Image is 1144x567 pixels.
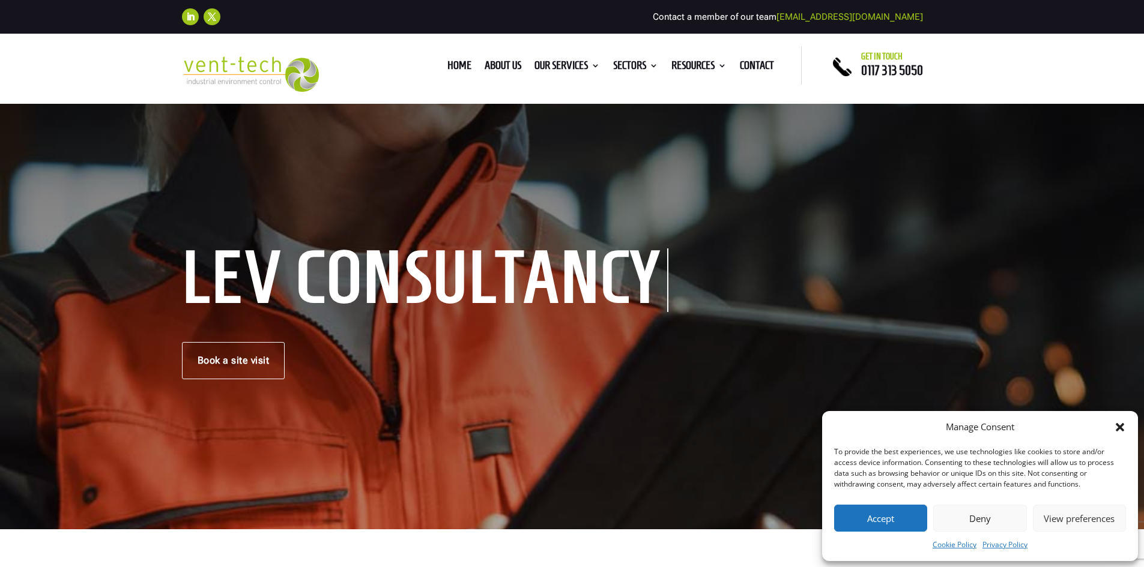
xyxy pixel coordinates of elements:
[933,538,976,552] a: Cookie Policy
[182,248,668,312] h1: LEV Consultancy
[933,505,1026,532] button: Deny
[1114,421,1126,433] div: Close dialog
[834,505,927,532] button: Accept
[946,420,1014,434] div: Manage Consent
[834,446,1125,490] div: To provide the best experiences, we use technologies like cookies to store and/or access device i...
[1033,505,1126,532] button: View preferences
[485,61,521,74] a: About us
[534,61,600,74] a: Our Services
[776,11,923,22] a: [EMAIL_ADDRESS][DOMAIN_NAME]
[182,8,199,25] a: Follow on LinkedIn
[861,52,903,61] span: Get in touch
[182,56,319,92] img: 2023-09-27T08_35_16.549ZVENT-TECH---Clear-background
[740,61,774,74] a: Contact
[671,61,727,74] a: Resources
[204,8,220,25] a: Follow on X
[182,342,285,379] a: Book a site visit
[613,61,658,74] a: Sectors
[982,538,1027,552] a: Privacy Policy
[861,63,923,77] a: 0117 313 5050
[447,61,471,74] a: Home
[653,11,923,22] span: Contact a member of our team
